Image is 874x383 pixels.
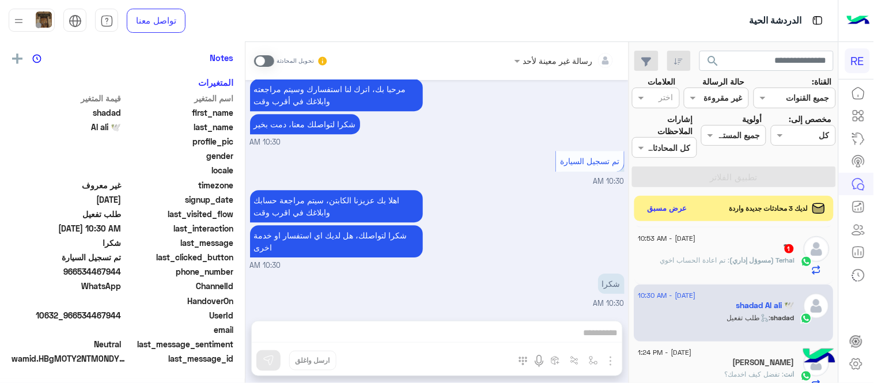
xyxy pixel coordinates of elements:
[12,324,122,336] span: null
[250,79,423,111] p: 27/8/2025, 10:30 AM
[124,179,234,191] span: timezone
[124,164,234,176] span: locale
[593,299,625,308] span: 10:30 AM
[789,113,831,125] label: مخصص إلى:
[643,200,693,217] button: عرض مسبق
[799,337,839,377] img: hulul-logo.png
[250,260,281,271] span: 10:30 AM
[124,237,234,249] span: last_message
[801,256,812,267] img: WhatsApp
[32,54,41,63] img: notes
[12,352,127,365] span: wamid.HBgMOTY2NTM0NDY3OTQ0FQIAEhgUM0E1MEQ3RjIzRUQ5MEJEMThGNkQA
[12,107,122,119] span: shadad
[95,9,118,33] a: tab
[124,150,234,162] span: gender
[124,135,234,147] span: profile_pic
[12,208,122,220] span: طلب تفعيل
[124,194,234,206] span: signup_date
[812,75,831,88] label: القناة:
[36,12,52,28] img: userImage
[12,54,22,64] img: add
[12,251,122,263] span: تم تسجيل السيارة
[638,233,696,244] span: [DATE] - 10:53 AM
[124,338,234,350] span: last_message_sentiment
[69,14,82,28] img: tab
[124,92,234,104] span: اسم المتغير
[124,324,234,336] span: email
[729,203,808,214] span: لديك 3 محادثات جديدة واردة
[127,9,186,33] a: تواصل معنا
[638,348,692,358] span: [DATE] - 1:24 PM
[250,190,423,222] p: 27/8/2025, 10:30 AM
[733,358,795,368] h5: يوسف ابو نسرين
[804,293,830,319] img: defaultAdmin.png
[289,351,336,370] button: ارسل واغلق
[250,137,281,148] span: 10:30 AM
[632,113,693,138] label: إشارات الملاحظات
[12,150,122,162] span: null
[12,164,122,176] span: null
[12,280,122,292] span: 2
[648,75,675,88] label: العلامات
[124,208,234,220] span: last_visited_flow
[847,9,870,33] img: Logo
[12,266,122,278] span: 966534467944
[785,244,794,253] span: 1
[12,295,122,307] span: null
[124,295,234,307] span: HandoverOn
[12,222,122,234] span: 2025-08-27T07:30:32.143Z
[124,222,234,234] span: last_interaction
[124,280,234,292] span: ChannelId
[124,107,234,119] span: first_name
[124,266,234,278] span: phone_number
[785,370,795,379] span: انت
[12,14,26,28] img: profile
[660,256,730,264] span: تم اعادة الحساب اخوي
[632,166,836,187] button: تطبيق الفلاتر
[845,48,870,73] div: RE
[638,290,696,301] span: [DATE] - 10:30 AM
[250,225,423,257] p: 27/8/2025, 10:30 AM
[12,309,122,321] span: 10632_966534467944
[12,179,122,191] span: غير معروف
[811,13,825,28] img: tab
[12,92,122,104] span: قيمة المتغير
[804,236,830,262] img: defaultAdmin.png
[703,75,745,88] label: حالة الرسالة
[730,256,795,264] span: Terhal (مسوؤل إداري)
[801,313,812,324] img: WhatsApp
[771,313,795,322] span: shadad
[12,194,122,206] span: 2025-08-27T07:28:16.444Z
[784,244,795,253] h5: ً
[277,56,315,66] small: تحويل المحادثة
[699,51,728,75] button: search
[100,14,113,28] img: tab
[728,313,771,322] span: : طلب تفعيل
[210,52,233,63] h6: Notes
[725,370,785,379] span: تفضل كيف اخدمك؟
[659,91,675,106] div: اختر
[250,114,360,134] p: 27/8/2025, 10:30 AM
[12,338,122,350] span: 0
[593,177,625,185] span: 10:30 AM
[124,121,234,133] span: last_name
[198,77,233,88] h6: المتغيرات
[12,237,122,249] span: شكرا
[12,121,122,133] span: Al ali 🕊️
[743,113,762,125] label: أولوية
[750,13,802,29] p: الدردشة الحية
[598,274,625,294] p: 27/8/2025, 10:30 AM
[737,301,795,310] h5: shadad Al ali 🕊️
[129,352,233,365] span: last_message_id
[124,309,234,321] span: UserId
[560,156,619,166] span: تم تسجيل السيارة
[706,54,720,68] span: search
[124,251,234,263] span: last_clicked_button
[801,370,812,382] img: WhatsApp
